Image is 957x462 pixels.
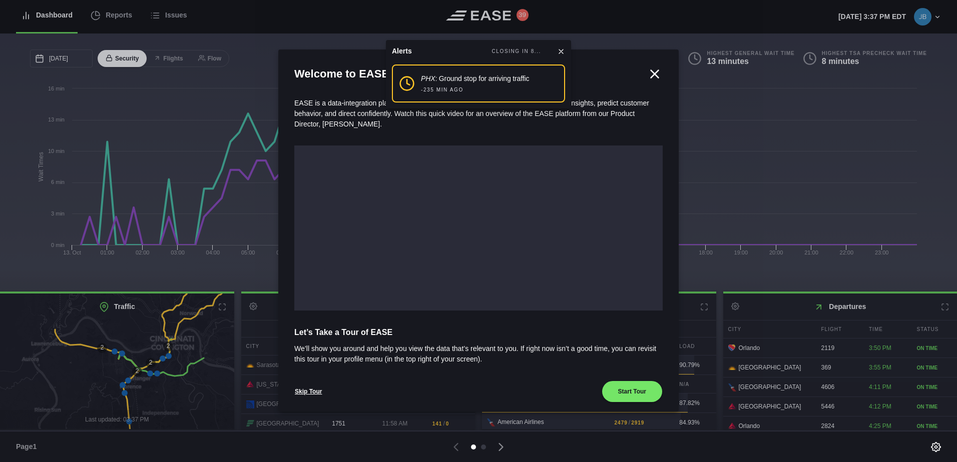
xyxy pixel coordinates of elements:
button: Start Tour [602,380,663,402]
h2: Welcome to EASE! [294,65,647,82]
div: CLOSING IN 8... [492,47,541,55]
span: We’ll show you around and help you view the data that’s relevant to you. If right now isn’t a goo... [294,343,663,364]
button: Skip Tour [294,380,322,402]
div: -235 MIN AGO [421,86,463,93]
em: PHX [421,74,435,82]
span: Page 1 [16,441,41,452]
div: : Ground stop for arriving traffic [421,73,529,84]
span: EASE is a data-integration platform for real-time operational responses. Collect key data insight... [294,99,649,128]
div: Alerts [392,46,412,56]
iframe: onboarding [294,145,663,310]
span: Let’s Take a Tour of EASE [294,326,663,338]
